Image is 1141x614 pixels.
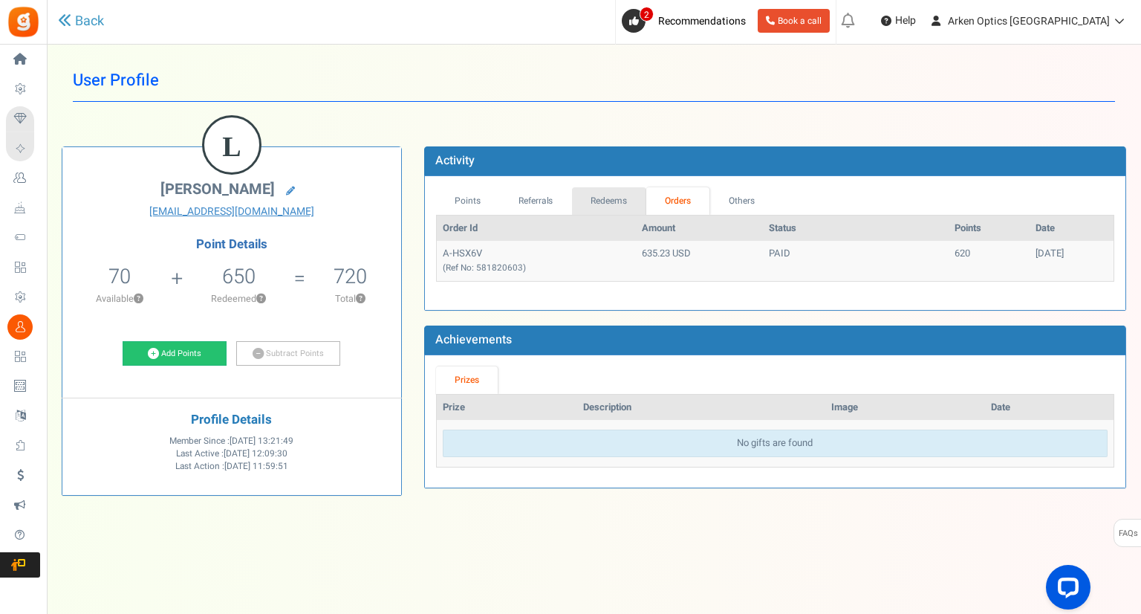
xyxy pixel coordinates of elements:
a: 2 Recommendations [622,9,752,33]
p: Total [308,292,394,306]
img: Gratisfaction [7,5,40,39]
b: Achievements [435,331,512,349]
td: 635.23 USD [636,241,764,280]
th: Prize [437,395,578,421]
div: [DATE] [1036,247,1108,261]
span: [DATE] 13:21:49 [230,435,293,447]
a: Referrals [499,187,572,215]
a: Orders [646,187,710,215]
b: Activity [435,152,475,169]
p: Redeemed [185,292,293,306]
h4: Profile Details [74,413,390,427]
span: [PERSON_NAME] [160,178,275,200]
th: Date [985,395,1114,421]
th: Order Id [437,216,636,242]
th: Date [1030,216,1114,242]
span: Last Action : [175,460,288,473]
span: Help [891,13,916,28]
small: (Ref No: 581820603) [443,262,526,274]
figcaption: L [204,117,259,175]
a: Book a call [758,9,830,33]
h1: User Profile [73,59,1115,102]
span: 2 [640,7,654,22]
a: Redeems [572,187,646,215]
button: ? [134,294,143,304]
td: 620 [949,241,1030,280]
td: PAID [763,241,949,280]
h5: 720 [334,265,367,288]
a: Others [709,187,773,215]
span: FAQs [1118,520,1138,548]
h4: Point Details [62,238,401,251]
td: A-HSX6V [437,241,636,280]
th: Points [949,216,1030,242]
span: Last Active : [176,447,287,460]
span: [DATE] 12:09:30 [224,447,287,460]
span: [DATE] 11:59:51 [224,460,288,473]
button: ? [256,294,266,304]
a: [EMAIL_ADDRESS][DOMAIN_NAME] [74,204,390,219]
span: 70 [108,262,131,291]
span: Member Since : [169,435,293,447]
a: Points [436,187,500,215]
span: Arken Optics [GEOGRAPHIC_DATA] [948,13,1110,29]
a: Subtract Points [236,341,340,366]
button: ? [356,294,365,304]
th: Image [825,395,984,421]
a: Help [875,9,922,33]
div: No gifts are found [443,430,1108,457]
th: Description [577,395,825,421]
h5: 650 [222,265,256,288]
a: Add Points [123,341,227,366]
a: Prizes [436,366,498,394]
th: Status [763,216,949,242]
p: Available [70,292,170,306]
th: Amount [636,216,764,242]
span: Recommendations [658,13,746,29]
